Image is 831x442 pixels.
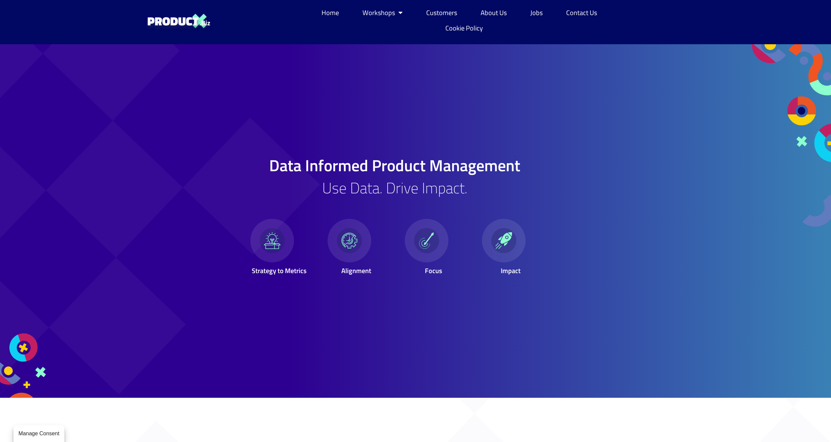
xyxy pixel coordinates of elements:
a: About Us [474,5,514,20]
span: Strategy to Metrics [252,265,306,276]
a: Jobs [524,5,549,20]
a: Home [315,5,346,20]
a: Contact Us [559,5,604,20]
nav: Menu [309,5,615,36]
h1: Data Informed Product Management [135,157,654,174]
a: Cookie Policy [439,20,490,36]
a: Workshops [356,5,409,20]
span: Alignment [341,265,371,276]
span: Focus [425,265,442,276]
button: Manage Consent [13,425,64,442]
span: Impact [501,265,521,276]
h2: Use Data. Drive Impact. [135,180,654,195]
a: Customers [420,5,464,20]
